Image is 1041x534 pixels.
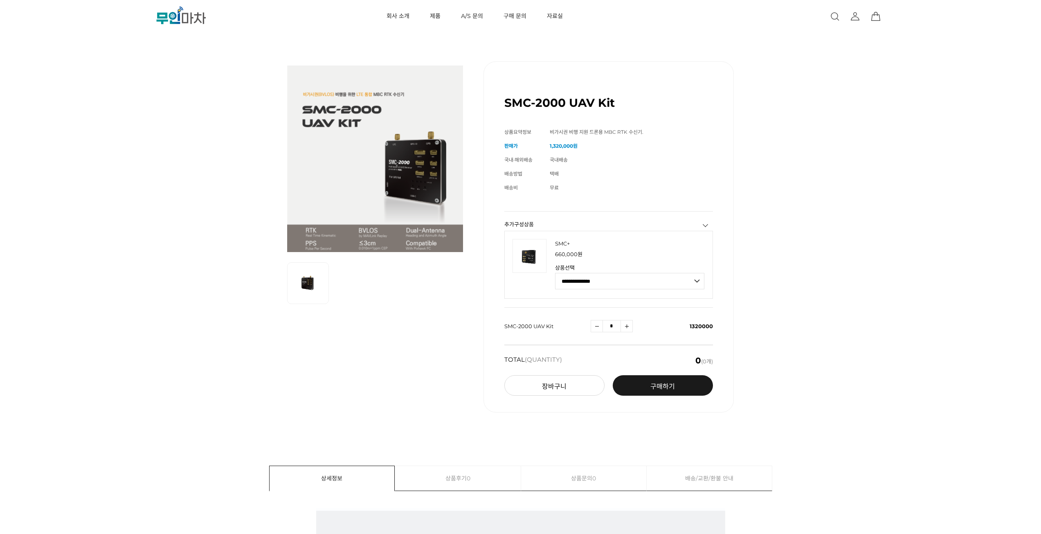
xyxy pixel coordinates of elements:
[695,356,713,365] span: (0개)
[504,157,533,163] span: 국내·해외배송
[613,375,713,396] a: 구매하기
[555,251,582,257] span: 660,000원
[591,320,603,332] a: 수량감소
[555,239,704,248] p: 상품명
[701,221,710,230] a: 추가구성상품 닫기
[504,171,522,177] span: 배송방법
[504,222,713,227] h3: 추가구성상품
[287,61,463,252] img: SMC-2000 UAV Kit
[521,466,647,491] a: 상품문의0
[592,466,596,491] span: 0
[525,356,562,363] span: (QUANTITY)
[621,320,633,332] a: 수량증가
[550,171,559,177] span: 택배
[550,129,643,135] span: 비가시권 비행 지원 드론용 MBC RTK 수신기.
[504,356,562,365] strong: TOTAL
[513,239,546,273] img: 4cbe2109cccc46d4e4336cb8213cc47f.png
[395,466,521,491] a: 상품후기0
[550,157,568,163] span: 국내배송
[647,466,772,491] a: 배송/교환/환불 안내
[504,308,591,345] td: SMC-2000 UAV Kit
[270,466,395,491] a: 상세정보
[504,129,531,135] span: 상품요약정보
[650,383,675,390] span: 구매하기
[550,185,559,191] span: 무료
[550,143,578,149] strong: 1,320,000원
[690,323,713,329] span: 1320000
[504,96,615,110] h1: SMC-2000 UAV Kit
[467,466,470,491] span: 0
[504,185,518,191] span: 배송비
[555,252,704,257] p: 판매가
[504,375,605,396] button: 장바구니
[555,265,704,270] strong: 상품선택
[695,356,701,365] em: 0
[504,143,518,149] span: 판매가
